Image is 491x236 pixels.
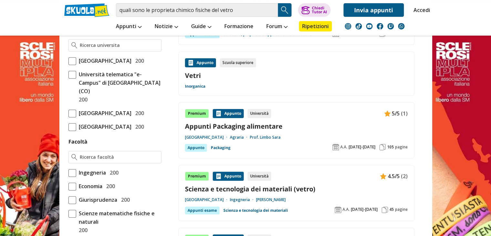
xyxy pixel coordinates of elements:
input: Cerca appunti, riassunti o versioni [116,3,278,17]
a: Notizie [153,21,180,33]
span: 200 [104,182,115,190]
div: Chiedi Tutor AI [312,6,327,14]
a: Accedi [414,3,427,17]
a: [PERSON_NAME] [256,197,286,202]
a: Ripetizioni [299,21,332,31]
img: Pagine [379,144,386,150]
span: 45 [389,207,394,212]
span: Ingegneria [76,168,106,177]
div: Università [248,172,271,181]
img: Appunti contenuto [215,173,222,179]
div: Premium [185,172,209,181]
span: Università telematica "e-Campus" di [GEOGRAPHIC_DATA] (CO) [76,70,161,95]
input: Ricerca facoltà [80,154,158,160]
span: [DATE]-[DATE] [349,145,375,150]
div: Appunto [185,58,216,67]
a: Forum [265,21,289,33]
img: Appunti contenuto [188,59,194,66]
img: Ricerca universita [71,42,77,48]
span: [DATE]-[DATE] [351,207,378,212]
a: Appunti [114,21,143,33]
div: Premium [185,109,209,118]
div: Università [248,109,271,118]
span: pagine [395,207,408,212]
img: Anno accademico [335,207,341,213]
img: Anno accademico [332,144,339,150]
span: (2) [401,172,408,180]
button: ChiediTutor AI [298,3,331,17]
img: youtube [366,23,373,29]
span: 200 [118,196,130,204]
span: 105 [387,145,394,150]
img: facebook [377,23,383,29]
input: Ricerca universita [80,42,158,48]
img: instagram [345,23,351,29]
span: A.A. [340,145,347,150]
span: Scienze matematiche fisiche e naturali [76,209,161,226]
span: Economia [76,182,102,190]
a: Ingegneria [230,197,256,202]
a: [GEOGRAPHIC_DATA] [185,197,230,202]
div: Appunto [185,144,207,152]
a: Formazione [223,21,255,33]
a: Scienza e tecnologia dei materiali [223,207,288,214]
span: 200 [133,123,144,131]
span: (1) [401,109,408,118]
img: Cerca appunti, riassunti o versioni [280,5,290,15]
a: [GEOGRAPHIC_DATA] [185,135,230,140]
label: Facoltà [68,138,87,145]
img: Appunti contenuto [384,110,391,117]
span: [GEOGRAPHIC_DATA] [76,109,131,117]
span: 5/5 [392,109,400,118]
img: tiktok [355,23,362,29]
img: twitch [387,23,394,29]
div: Appunto [213,109,244,118]
a: Inorganica [185,84,205,89]
span: Giurisprudenza [76,196,117,204]
span: [GEOGRAPHIC_DATA] [76,123,131,131]
span: 200 [133,57,144,65]
span: 200 [76,95,87,104]
img: Appunti contenuto [380,173,386,179]
img: Ricerca facoltà [71,154,77,160]
img: Pagine [382,207,388,213]
div: Appunti esame [185,207,220,214]
a: Prof. Limbo Sara [250,135,281,140]
span: 4.5/5 [388,172,400,180]
a: Agraria [230,135,250,140]
img: Appunti contenuto [215,110,222,117]
a: Appunti Packaging alimentare [185,122,408,131]
div: Scuola superiore [220,58,256,67]
span: 200 [133,109,144,117]
a: Invia appunti [343,3,404,17]
button: Search Button [278,3,292,17]
a: Vetri [185,71,408,80]
span: 200 [76,226,87,234]
span: pagine [395,145,408,150]
a: Guide [189,21,213,33]
img: WhatsApp [398,23,404,29]
span: 200 [107,168,118,177]
span: [GEOGRAPHIC_DATA] [76,57,131,65]
a: Packaging [211,144,230,152]
div: Appunto [213,172,244,181]
a: Scienza e tecnologia dei materiali (vetro) [185,185,408,193]
span: A.A. [343,207,350,212]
